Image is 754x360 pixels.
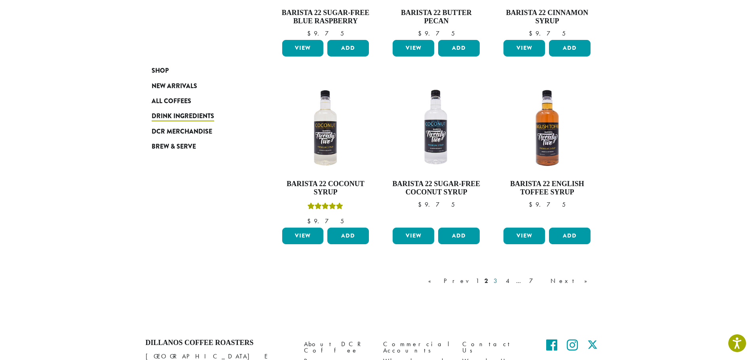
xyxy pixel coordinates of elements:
[529,29,566,38] bdi: 9.75
[391,83,482,224] a: Barista 22 Sugar-Free Coconut Syrup $9.75
[280,9,371,26] h4: Barista 22 Sugar-Free Blue Raspberry
[308,202,343,213] div: Rated 5.00 out of 5
[282,40,324,57] a: View
[418,200,455,209] bdi: 9.75
[427,276,472,286] a: « Prev
[492,276,502,286] a: 3
[152,109,247,124] a: Drink Ingredients
[307,217,314,225] span: $
[438,40,480,57] button: Add
[529,200,566,209] bdi: 9.75
[501,83,593,173] img: ENGLISH-TOFFEE-300x300.png
[549,40,591,57] button: Add
[152,127,212,137] span: DCR Merchandise
[504,276,512,286] a: 4
[152,139,247,154] a: Brew & Serve
[304,339,371,356] a: About DCR Coffee
[418,200,425,209] span: $
[418,29,425,38] span: $
[503,40,545,57] a: View
[391,9,482,26] h4: Barista 22 Butter Pecan
[152,96,191,106] span: All Coffees
[307,29,314,38] span: $
[327,228,369,244] button: Add
[503,228,545,244] a: View
[383,339,450,356] a: Commercial Accounts
[501,9,593,26] h4: Barista 22 Cinnamon Syrup
[391,180,482,197] h4: Barista 22 Sugar-Free Coconut Syrup
[327,40,369,57] button: Add
[438,228,480,244] button: Add
[549,276,594,286] a: Next »
[152,78,247,93] a: New Arrivals
[393,228,434,244] a: View
[307,217,344,225] bdi: 9.75
[280,180,371,197] h4: Barista 22 Coconut Syrup
[152,81,197,91] span: New Arrivals
[391,83,482,173] img: SF-COCONUT-300x300.png
[529,29,536,38] span: $
[280,83,371,173] img: COCONUT-300x300.png
[280,83,371,224] a: Barista 22 Coconut SyrupRated 5.00 out of 5 $9.75
[282,228,324,244] a: View
[549,228,591,244] button: Add
[152,63,247,78] a: Shop
[393,40,434,57] a: View
[307,29,344,38] bdi: 9.75
[529,200,536,209] span: $
[474,276,481,286] a: 1
[483,276,490,286] a: 2
[152,111,214,121] span: Drink Ingredients
[515,276,525,286] a: …
[152,66,169,76] span: Shop
[418,29,455,38] bdi: 9.75
[528,276,547,286] a: 7
[152,142,196,152] span: Brew & Serve
[501,83,593,224] a: Barista 22 English Toffee Syrup $9.75
[146,339,292,347] h4: Dillanos Coffee Roasters
[152,124,247,139] a: DCR Merchandise
[152,94,247,109] a: All Coffees
[501,180,593,197] h4: Barista 22 English Toffee Syrup
[462,339,530,356] a: Contact Us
